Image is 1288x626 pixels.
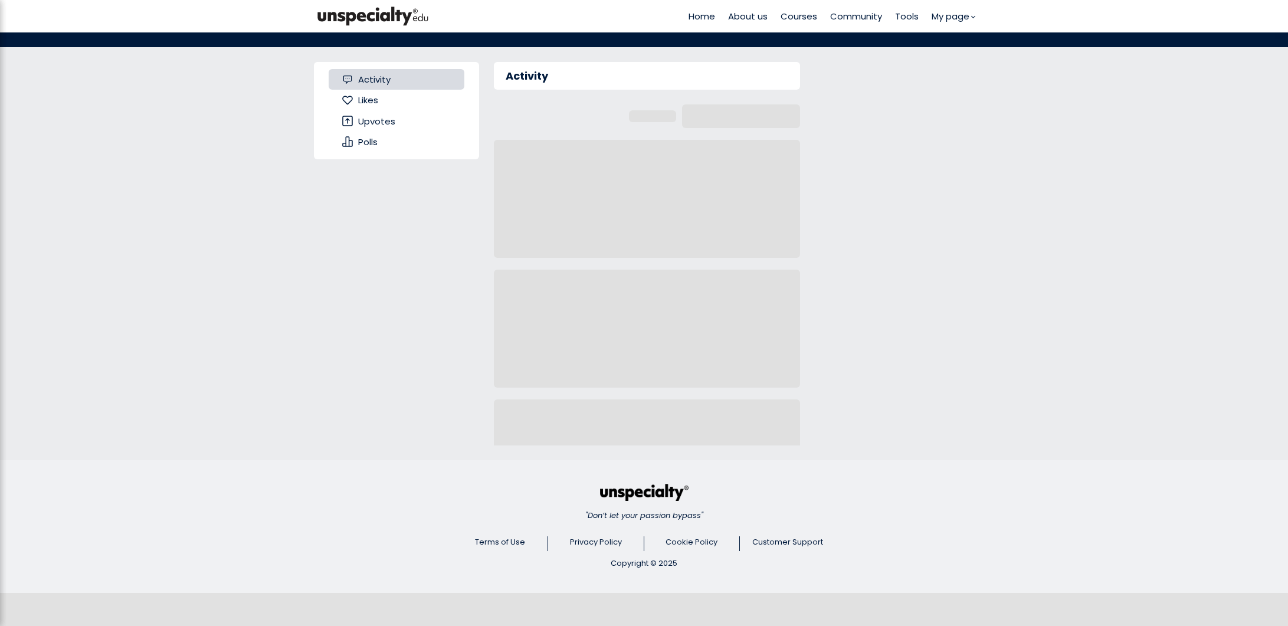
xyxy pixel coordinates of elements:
[453,558,836,569] div: Copyright © 2025
[600,484,689,501] img: c440faa6a294d3144723c0771045cab8.png
[358,135,378,149] span: Polls
[752,536,823,548] a: Customer Support
[830,9,882,23] a: Community
[358,114,395,128] span: Upvotes
[895,9,919,23] a: Tools
[570,536,622,548] a: Privacy Policy
[585,510,703,521] em: "Don’t let your passion bypass"
[358,73,391,86] span: Activity
[932,9,969,23] span: My page
[781,9,817,23] a: Courses
[689,9,715,23] a: Home
[666,536,717,548] a: Cookie Policy
[314,4,432,28] img: bc390a18feecddb333977e298b3a00a1.png
[728,9,768,23] a: About us
[932,9,975,23] a: My page
[506,69,548,83] h3: Activity
[358,93,378,107] span: Likes
[475,536,525,548] a: Terms of Use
